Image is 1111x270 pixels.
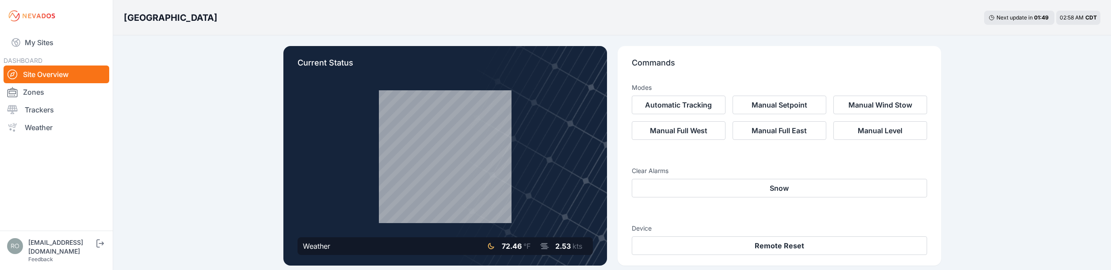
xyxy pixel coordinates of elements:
[1034,14,1050,21] div: 01 : 49
[573,242,582,251] span: kts
[833,121,927,140] button: Manual Level
[4,66,109,83] a: Site Overview
[733,96,826,114] button: Manual Setpoint
[28,238,95,256] div: [EMAIL_ADDRESS][DOMAIN_NAME]
[4,83,109,101] a: Zones
[4,57,42,64] span: DASHBOARD
[996,14,1033,21] span: Next update in
[303,241,330,251] div: Weather
[124,12,218,24] h3: [GEOGRAPHIC_DATA]
[632,57,927,76] p: Commands
[502,242,522,251] span: 72.46
[4,119,109,136] a: Weather
[523,242,531,251] span: °F
[632,121,725,140] button: Manual Full West
[833,96,927,114] button: Manual Wind Stow
[632,179,927,197] button: Snow
[555,242,571,251] span: 2.53
[632,83,652,92] h3: Modes
[632,166,927,175] h3: Clear Alarms
[28,256,53,262] a: Feedback
[124,6,218,29] nav: Breadcrumb
[733,121,826,140] button: Manual Full East
[1085,14,1097,21] span: CDT
[1060,14,1084,21] span: 02:58 AM
[4,32,109,53] a: My Sites
[632,96,725,114] button: Automatic Tracking
[298,57,593,76] p: Current Status
[4,101,109,119] a: Trackers
[632,224,927,233] h3: Device
[7,238,23,254] img: rono@prim.com
[632,236,927,255] button: Remote Reset
[7,9,57,23] img: Nevados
